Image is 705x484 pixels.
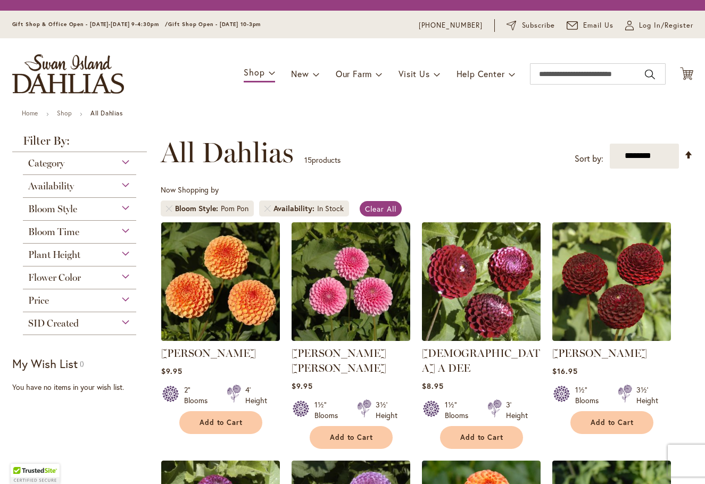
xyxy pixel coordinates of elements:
[639,20,693,31] span: Log In/Register
[12,382,154,393] div: You have no items in your wish list.
[570,411,653,434] button: Add to Cart
[522,20,555,31] span: Subscribe
[221,203,248,214] div: Pom Pon
[292,347,386,374] a: [PERSON_NAME] [PERSON_NAME]
[419,20,483,31] a: [PHONE_NUMBER]
[28,226,79,238] span: Bloom Time
[422,347,540,374] a: [DEMOGRAPHIC_DATA] A DEE
[90,109,123,117] strong: All Dahlias
[292,222,410,341] img: BETTY ANNE
[292,333,410,343] a: BETTY ANNE
[244,66,264,78] span: Shop
[422,222,541,341] img: CHICK A DEE
[317,203,344,214] div: In Stock
[636,385,658,406] div: 3½' Height
[336,68,372,79] span: Our Farm
[175,203,221,214] span: Bloom Style
[12,356,78,371] strong: My Wish List
[291,68,309,79] span: New
[552,333,671,343] a: CROSSFIELD EBONY
[168,21,261,28] span: Gift Shop Open - [DATE] 10-3pm
[28,157,64,169] span: Category
[422,333,541,343] a: CHICK A DEE
[583,20,613,31] span: Email Us
[200,418,243,427] span: Add to Cart
[457,68,505,79] span: Help Center
[591,418,634,427] span: Add to Cart
[273,203,317,214] span: Availability
[422,381,444,391] span: $8.95
[575,149,603,169] label: Sort by:
[292,381,313,391] span: $9.95
[161,333,280,343] a: AMBER QUEEN
[625,20,693,31] a: Log In/Register
[28,272,81,283] span: Flower Color
[506,399,528,421] div: 3' Height
[440,426,523,449] button: Add to Cart
[645,66,654,83] button: Search
[12,54,124,94] a: store logo
[460,433,504,442] span: Add to Cart
[179,411,262,434] button: Add to Cart
[314,399,344,421] div: 1½" Blooms
[376,399,397,421] div: 3½' Height
[161,137,294,169] span: All Dahlias
[567,20,613,31] a: Email Us
[161,222,280,341] img: AMBER QUEEN
[184,385,214,406] div: 2" Blooms
[161,347,256,360] a: [PERSON_NAME]
[245,385,267,406] div: 4' Height
[552,222,671,341] img: CROSSFIELD EBONY
[28,295,49,306] span: Price
[161,366,183,376] span: $9.95
[304,152,341,169] p: products
[264,205,271,212] a: Remove Availability In Stock
[552,347,647,360] a: [PERSON_NAME]
[28,203,77,215] span: Bloom Style
[507,20,555,31] a: Subscribe
[22,109,38,117] a: Home
[330,433,374,442] span: Add to Cart
[445,399,475,421] div: 1½" Blooms
[166,205,172,212] a: Remove Bloom Style Pom Pon
[28,249,80,261] span: Plant Height
[28,180,74,192] span: Availability
[12,135,147,152] strong: Filter By:
[310,426,393,449] button: Add to Cart
[575,385,605,406] div: 1½" Blooms
[28,318,79,329] span: SID Created
[8,446,38,476] iframe: Launch Accessibility Center
[552,366,578,376] span: $16.95
[12,21,169,28] span: Gift Shop & Office Open - [DATE]-[DATE] 9-4:30pm /
[304,155,312,165] span: 15
[365,204,396,214] span: Clear All
[399,68,429,79] span: Visit Us
[57,109,72,117] a: Shop
[161,185,219,195] span: Now Shopping by
[360,201,402,216] a: Clear All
